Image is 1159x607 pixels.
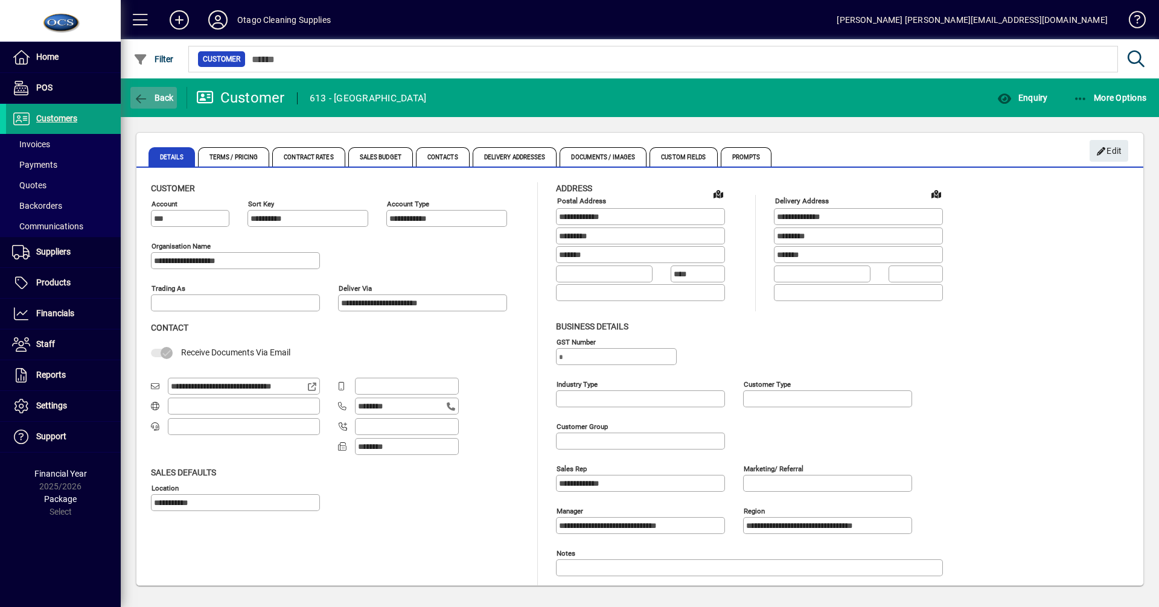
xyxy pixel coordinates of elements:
[152,242,211,250] mat-label: Organisation name
[1070,87,1150,109] button: More Options
[152,200,177,208] mat-label: Account
[744,506,765,515] mat-label: Region
[1090,140,1128,162] button: Edit
[837,10,1108,30] div: [PERSON_NAME] [PERSON_NAME][EMAIL_ADDRESS][DOMAIN_NAME]
[6,134,121,154] a: Invoices
[237,10,331,30] div: Otago Cleaning Supplies
[721,147,772,167] span: Prompts
[6,268,121,298] a: Products
[560,147,647,167] span: Documents / Images
[12,201,62,211] span: Backorders
[36,339,55,349] span: Staff
[203,53,240,65] span: Customer
[6,299,121,329] a: Financials
[556,322,628,331] span: Business details
[198,147,270,167] span: Terms / Pricing
[1096,141,1122,161] span: Edit
[1073,93,1147,103] span: More Options
[927,184,946,203] a: View on map
[1120,2,1144,42] a: Knowledge Base
[36,52,59,62] span: Home
[650,147,717,167] span: Custom Fields
[557,464,587,472] mat-label: Sales rep
[36,83,53,92] span: POS
[272,147,345,167] span: Contract Rates
[36,401,67,410] span: Settings
[151,183,195,193] span: Customer
[12,160,57,170] span: Payments
[36,431,66,441] span: Support
[6,391,121,421] a: Settings
[556,183,592,193] span: Address
[152,483,179,492] mat-label: Location
[557,506,583,515] mat-label: Manager
[36,278,71,287] span: Products
[310,89,427,108] div: 613 - [GEOGRAPHIC_DATA]
[199,9,237,31] button: Profile
[12,180,46,190] span: Quotes
[6,195,121,216] a: Backorders
[130,87,177,109] button: Back
[6,42,121,72] a: Home
[6,329,121,360] a: Staff
[36,308,74,318] span: Financials
[416,147,470,167] span: Contacts
[6,73,121,103] a: POS
[6,175,121,195] a: Quotes
[6,360,121,390] a: Reports
[557,337,596,346] mat-label: GST Number
[994,87,1050,109] button: Enquiry
[36,113,77,123] span: Customers
[34,469,87,478] span: Financial Year
[744,464,803,472] mat-label: Marketing/ Referral
[121,87,187,109] app-page-header-button: Back
[6,237,121,267] a: Suppliers
[6,154,121,175] a: Payments
[248,200,274,208] mat-label: Sort key
[339,284,372,293] mat-label: Deliver via
[12,221,83,231] span: Communications
[557,380,598,388] mat-label: Industry type
[151,323,188,332] span: Contact
[12,139,50,149] span: Invoices
[387,200,429,208] mat-label: Account Type
[348,147,413,167] span: Sales Budget
[148,147,195,167] span: Details
[473,147,557,167] span: Delivery Addresses
[196,88,285,107] div: Customer
[557,548,575,557] mat-label: Notes
[709,184,728,203] a: View on map
[36,247,71,256] span: Suppliers
[36,370,66,380] span: Reports
[6,216,121,237] a: Communications
[744,380,791,388] mat-label: Customer type
[160,9,199,31] button: Add
[133,54,174,64] span: Filter
[152,284,185,293] mat-label: Trading as
[181,348,290,357] span: Receive Documents Via Email
[133,93,174,103] span: Back
[997,93,1047,103] span: Enquiry
[44,494,77,504] span: Package
[151,468,216,477] span: Sales defaults
[6,422,121,452] a: Support
[130,48,177,70] button: Filter
[557,422,608,430] mat-label: Customer group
